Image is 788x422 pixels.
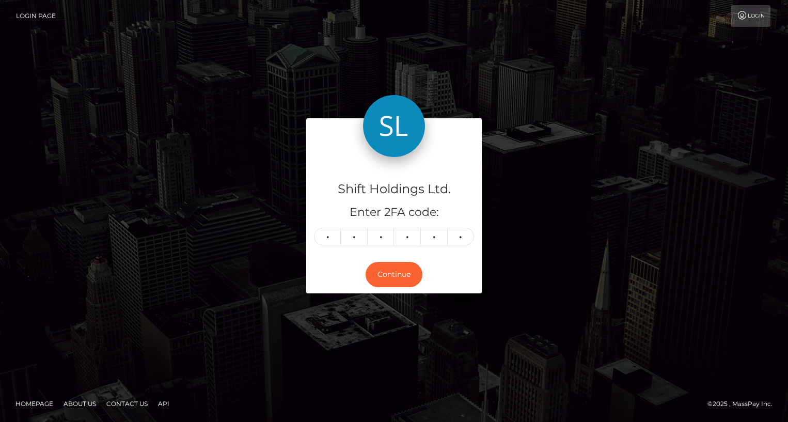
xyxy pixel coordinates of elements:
div: © 2025 , MassPay Inc. [707,398,780,410]
a: Login [731,5,770,27]
img: Shift Holdings Ltd. [363,95,425,157]
h4: Shift Holdings Ltd. [314,180,474,198]
h5: Enter 2FA code: [314,205,474,221]
a: Contact Us [102,396,152,412]
a: Login Page [16,5,56,27]
a: About Us [59,396,100,412]
a: API [154,396,174,412]
a: Homepage [11,396,57,412]
button: Continue [366,262,422,287]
